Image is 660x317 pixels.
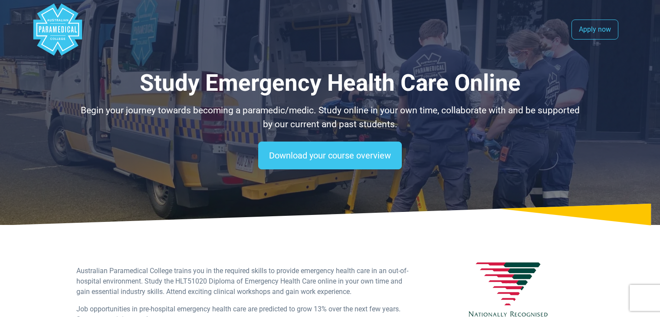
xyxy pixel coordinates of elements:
[76,69,584,97] h1: Study Emergency Health Care Online
[76,104,584,131] p: Begin your journey towards becoming a paramedic/medic. Study online in your own time, collaborate...
[76,266,411,297] p: Australian Paramedical College trains you in the required skills to provide emergency health care...
[258,142,402,169] a: Download your course overview
[32,3,84,56] div: Australian Paramedical College
[571,20,618,40] a: Apply now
